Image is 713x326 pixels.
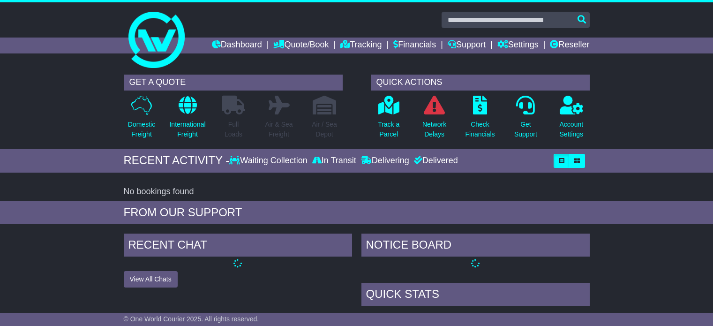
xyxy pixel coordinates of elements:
div: In Transit [310,156,359,166]
a: Quote/Book [273,38,329,53]
a: Financials [393,38,436,53]
a: Dashboard [212,38,262,53]
div: GET A QUOTE [124,75,343,91]
div: RECENT ACTIVITY - [124,154,230,167]
button: View All Chats [124,271,178,288]
a: AccountSettings [559,95,584,144]
p: International Freight [169,120,205,139]
a: Tracking [340,38,382,53]
a: Track aParcel [377,95,400,144]
span: © One World Courier 2025. All rights reserved. [124,315,259,323]
p: Full Loads [222,120,245,139]
div: Waiting Collection [229,156,309,166]
a: DomesticFreight [128,95,156,144]
p: Domestic Freight [128,120,155,139]
p: Account Settings [560,120,584,139]
p: Check Financials [465,120,495,139]
p: Air / Sea Depot [312,120,337,139]
p: Track a Parcel [378,120,399,139]
a: GetSupport [514,95,538,144]
div: QUICK ACTIONS [371,75,590,91]
p: Network Delays [422,120,446,139]
p: Get Support [514,120,537,139]
a: InternationalFreight [169,95,206,144]
div: No bookings found [124,187,590,197]
div: Quick Stats [361,283,590,308]
div: RECENT CHAT [124,234,352,259]
div: Delivered [412,156,458,166]
div: NOTICE BOARD [361,234,590,259]
a: CheckFinancials [465,95,495,144]
a: Reseller [550,38,589,53]
a: Support [448,38,486,53]
div: Delivering [359,156,412,166]
a: NetworkDelays [422,95,447,144]
p: Air & Sea Freight [265,120,293,139]
a: Settings [497,38,539,53]
div: FROM OUR SUPPORT [124,206,590,220]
